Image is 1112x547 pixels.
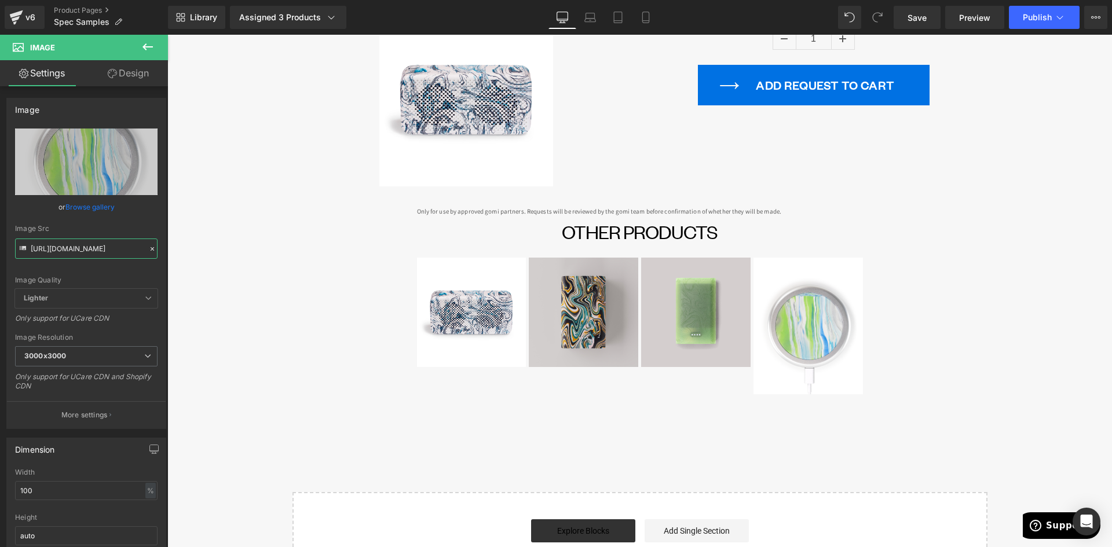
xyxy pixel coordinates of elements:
[1009,6,1080,29] button: Publish
[548,6,576,29] a: Desktop
[15,333,158,342] div: Image Resolution
[65,197,115,217] a: Browse gallery
[477,484,581,508] a: Add Single Section
[5,6,45,29] a: v6
[855,478,933,506] iframe: Opens a widget where you can find more information
[838,6,861,29] button: Undo
[15,526,158,545] input: auto
[86,60,170,86] a: Design
[15,225,158,233] div: Image Src
[30,43,55,52] span: Image
[7,401,166,428] button: More settings
[866,6,889,29] button: Redo
[61,410,108,420] p: More settings
[239,12,337,23] div: Assigned 3 Products
[364,484,468,508] a: Explore Blocks
[168,6,225,29] a: New Library
[908,12,927,24] span: Save
[54,6,168,15] a: Product Pages
[190,12,217,23] span: Library
[24,351,66,360] b: 3000x3000
[250,189,696,205] h1: Other Products
[531,30,762,71] button: Add request to cart
[1084,6,1107,29] button: More
[145,483,156,498] div: %
[15,438,55,454] div: Dimension
[576,6,604,29] a: Laptop
[15,238,158,259] input: Link
[945,6,1004,29] a: Preview
[24,293,48,302] b: Lighter
[23,10,38,25] div: v6
[54,17,109,27] span: Spec Samples
[632,6,660,29] a: Mobile
[15,481,158,500] input: auto
[15,513,158,522] div: Height
[250,160,696,183] p: Only for use by approved gomi partners. Requests will be reviewed by the gomi team before confirm...
[1023,13,1052,22] span: Publish
[604,6,632,29] a: Tablet
[15,276,158,284] div: Image Quality
[15,372,158,398] div: Only support for UCare CDN and Shopify CDN
[1073,508,1100,535] div: Open Intercom Messenger
[959,12,990,24] span: Preview
[15,201,158,213] div: or
[15,314,158,331] div: Only support for UCare CDN
[15,98,39,115] div: Image
[15,468,158,476] div: Width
